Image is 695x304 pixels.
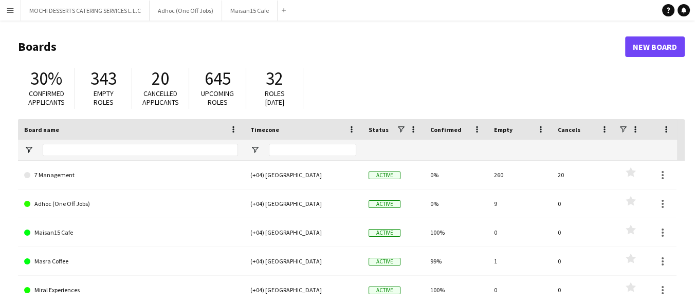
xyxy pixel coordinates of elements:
span: 32 [266,67,283,90]
div: 0 [552,189,615,218]
button: Maisan15 Cafe [222,1,278,21]
div: (+04) [GEOGRAPHIC_DATA] [244,189,362,218]
span: Empty [494,126,513,134]
div: 0 [552,218,615,246]
a: Adhoc (One Off Jobs) [24,189,238,218]
button: Open Filter Menu [24,145,33,155]
span: Board name [24,126,59,134]
div: 1 [488,247,552,275]
div: 99% [424,247,488,275]
div: 0% [424,161,488,189]
button: MOCHI DESSERTS CATERING SERVICES L.L.C [21,1,150,21]
span: Status [369,126,389,134]
span: Timezone [250,126,279,134]
span: 645 [205,67,231,90]
div: 260 [488,161,552,189]
div: (+04) [GEOGRAPHIC_DATA] [244,276,362,304]
span: Active [369,287,400,294]
span: 20 [152,67,169,90]
div: 0 [488,276,552,304]
span: Active [369,200,400,208]
button: Open Filter Menu [250,145,260,155]
a: Maisan15 Cafe [24,218,238,247]
input: Timezone Filter Input [269,144,356,156]
span: Cancelled applicants [142,89,179,107]
span: Active [369,229,400,237]
span: 343 [90,67,117,90]
span: Upcoming roles [201,89,234,107]
span: Empty roles [94,89,114,107]
a: 7 Management [24,161,238,189]
div: 0 [488,218,552,246]
div: 0 [552,247,615,275]
div: 100% [424,276,488,304]
span: Active [369,258,400,265]
div: 0% [424,189,488,218]
span: Roles [DATE] [265,89,285,107]
h1: Boards [18,39,625,54]
span: Confirmed [430,126,462,134]
span: Cancels [558,126,580,134]
a: New Board [625,36,685,57]
a: Masra Coffee [24,247,238,276]
span: 30% [30,67,62,90]
div: (+04) [GEOGRAPHIC_DATA] [244,247,362,275]
div: 100% [424,218,488,246]
div: (+04) [GEOGRAPHIC_DATA] [244,218,362,246]
div: 0 [552,276,615,304]
div: (+04) [GEOGRAPHIC_DATA] [244,161,362,189]
div: 20 [552,161,615,189]
input: Board name Filter Input [43,144,238,156]
span: Active [369,172,400,179]
span: Confirmed applicants [28,89,65,107]
div: 9 [488,189,552,218]
button: Adhoc (One Off Jobs) [150,1,222,21]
